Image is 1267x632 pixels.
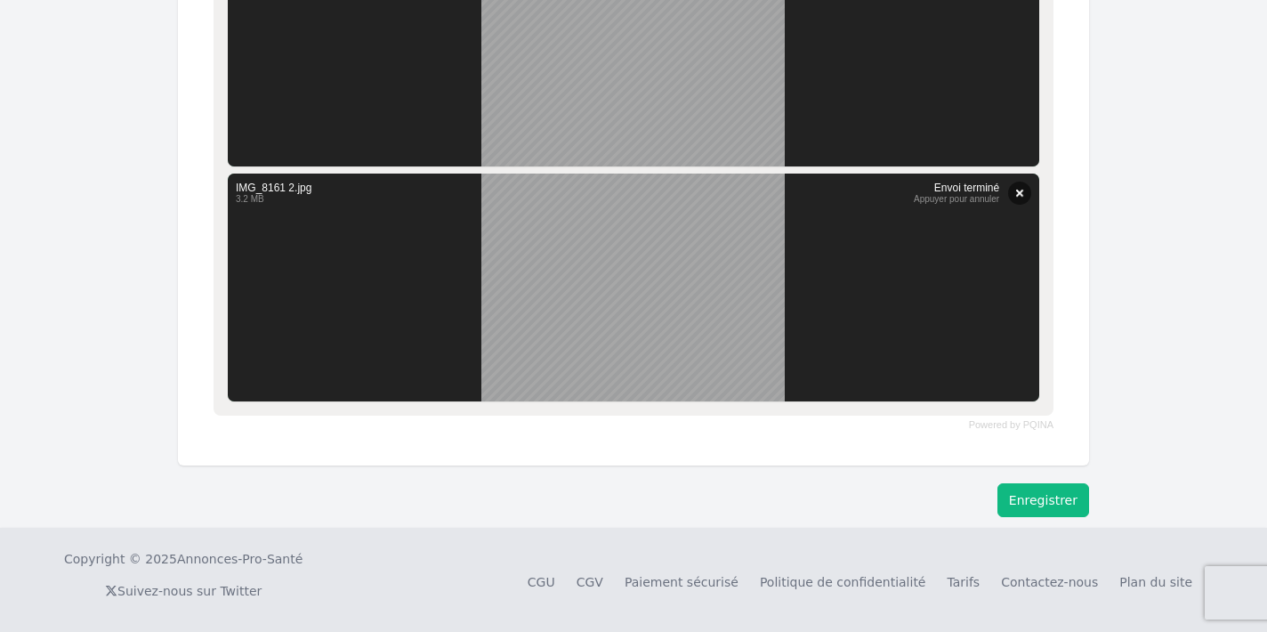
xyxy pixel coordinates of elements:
[105,584,262,598] a: Suivez-nous sur Twitter
[1119,575,1192,589] a: Plan du site
[177,550,303,568] a: Annonces-Pro-Santé
[64,550,303,568] div: Copyright © 2025
[625,575,738,589] a: Paiement sécurisé
[997,483,1089,517] button: Enregistrer
[947,575,980,589] a: Tarifs
[577,575,603,589] a: CGV
[969,421,1053,429] a: Powered by PQINA
[760,575,926,589] a: Politique de confidentialité
[1001,575,1098,589] a: Contactez-nous
[528,575,555,589] a: CGU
